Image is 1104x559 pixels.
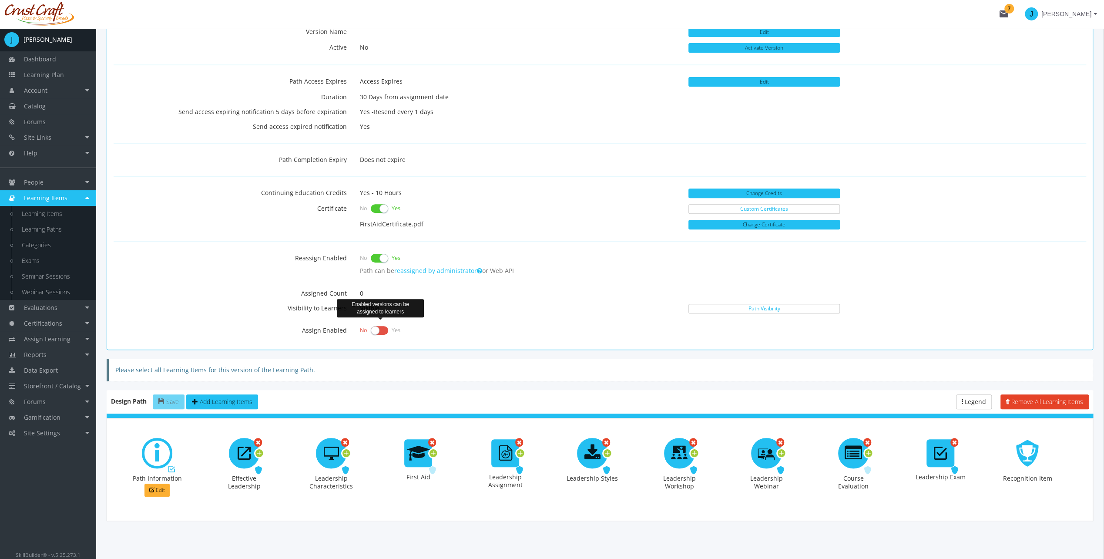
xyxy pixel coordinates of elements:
[688,43,840,53] button: Activate Version
[107,40,353,52] label: Active
[827,475,879,490] div: Course Evaluation
[107,251,353,263] label: Reassign Enabled
[360,74,675,89] p: Access Expires
[24,71,64,79] span: Learning Plan
[1025,7,1038,20] span: J
[107,301,353,313] label: Visibility to Learners
[688,304,840,313] a: Path Visibility
[24,133,51,141] span: Site Links
[956,394,992,409] button: Legend
[200,397,252,406] span: Add Learning Items
[131,475,183,482] div: Path Information
[13,284,96,300] a: Webinar Sessions
[360,152,1086,167] p: Does not expire
[13,206,96,222] a: Learning Items
[107,323,353,335] label: Assign Enabled
[394,266,482,275] a: reassigned by administrator
[166,397,179,406] span: Save
[107,286,353,298] label: Assigned Count
[360,90,675,104] p: 30 Days from assignment date
[107,201,353,213] label: Certificate
[353,301,682,316] p: Visible
[1001,475,1054,482] div: Recognition Item
[392,205,400,212] span: Yes
[156,486,165,494] span: Edit
[360,266,922,275] p: Path can be or Web API
[688,189,840,198] button: Change Credits
[107,24,353,36] label: Version Name
[653,475,705,490] div: Leadership Workshop
[107,90,353,101] label: Duration
[392,327,400,334] span: Yes
[153,394,185,409] button: Save
[688,220,840,229] button: Change Certificate
[13,237,96,253] a: Categories
[688,204,840,214] a: Custom Certificates
[392,254,400,262] span: Yes
[337,299,424,317] div: Enabled versions can be assigned to learners
[1041,6,1091,22] span: [PERSON_NAME]
[688,77,840,87] button: Edit
[360,254,367,262] span: No
[1011,397,1083,406] span: Remove All Learning Items
[111,397,147,405] strong: Design Path
[24,382,81,390] span: Storefront / Catalog
[24,366,58,374] span: Data Export
[107,152,353,164] label: Path Completion Expiry
[24,55,56,63] span: Dashboard
[24,413,60,421] span: Gamification
[914,473,966,481] div: Leadership Exam
[115,366,315,374] span: Please select all Learning Items for this version of the Learning Path.
[186,394,258,409] button: Add Learning Items
[107,74,353,86] label: Path Access Expires
[13,222,96,237] a: Learning Paths
[360,104,675,119] p: Yes -
[24,86,47,94] span: Account
[24,350,47,359] span: Reports
[144,484,170,497] button: Edit
[13,269,96,284] a: Seminar Sessions
[999,9,1009,19] mat-icon: mail
[360,327,367,334] span: No
[1000,394,1089,409] button: Remove All Learning Items
[13,253,96,269] a: Exams
[218,475,270,490] div: Effective Leadership
[374,108,433,116] any: Resend every 1 days
[24,303,57,312] span: Evaluations
[360,286,1004,301] p: 0
[24,178,44,186] span: People
[107,104,353,116] label: Send access expiring notification 5 days before expiration
[360,40,675,55] p: No
[965,397,986,406] span: Legend
[107,119,353,131] label: Send access expired notification
[24,335,70,343] span: Assign Learning
[24,149,37,157] span: Help
[688,27,840,37] button: Edit
[16,551,81,558] small: SkillBuilder® - v.5.25.273.1
[360,205,367,212] span: No
[24,194,67,202] span: Learning Items
[24,102,46,110] span: Catalog
[24,319,62,327] span: Certifications
[740,475,792,490] div: Leadership Webinar
[107,185,353,197] label: Continuing Education Credits
[24,118,46,126] span: Forums
[360,119,675,134] p: Yes
[360,185,675,200] p: Yes - 10 Hours
[392,473,444,481] div: First Aid
[24,429,60,437] span: Site Settings
[24,397,46,406] span: Forums
[566,475,618,482] div: Leadership Styles
[360,217,675,232] p: FirstAidCertificate.pdf
[23,35,72,44] div: [PERSON_NAME]
[479,473,531,489] div: Leadership Assignment
[305,475,357,490] div: Leadership Characteristics
[4,32,19,47] span: J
